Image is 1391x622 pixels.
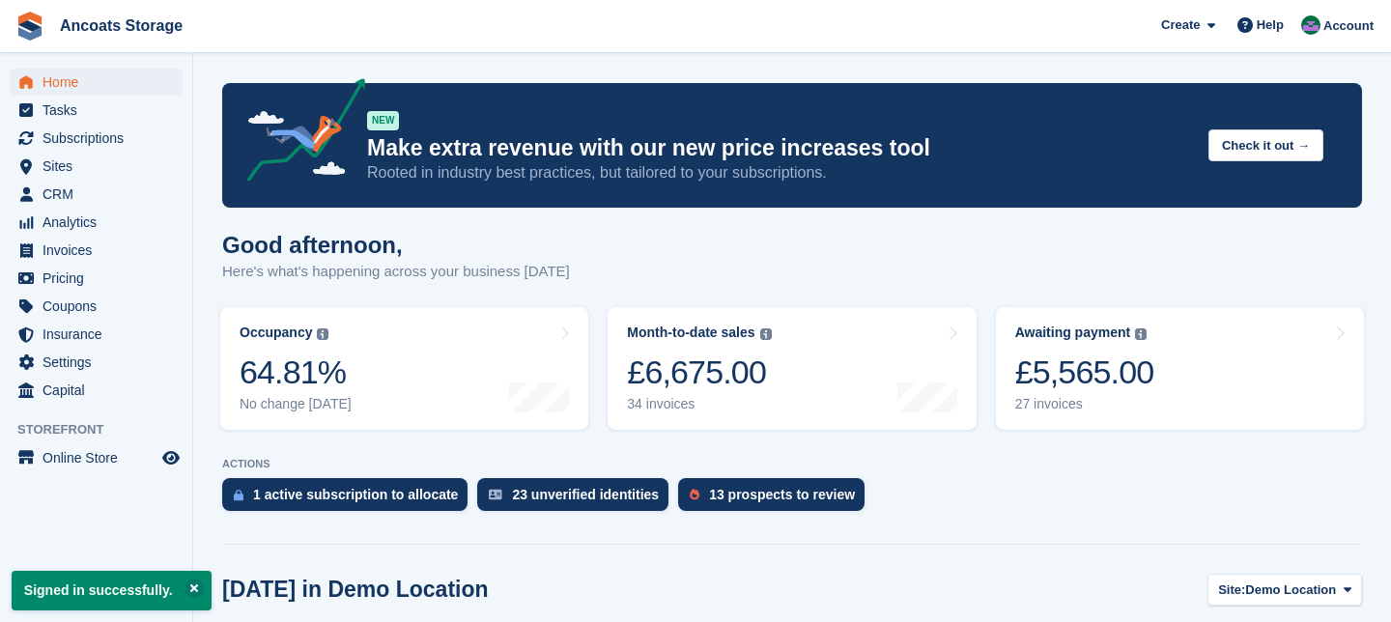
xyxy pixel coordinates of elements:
[627,353,771,392] div: £6,675.00
[10,125,183,152] a: menu
[10,209,183,236] a: menu
[17,420,192,439] span: Storefront
[222,478,477,521] a: 1 active subscription to allocate
[240,325,312,341] div: Occupancy
[43,209,158,236] span: Analytics
[367,162,1193,184] p: Rooted in industry best practices, but tailored to your subscriptions.
[43,321,158,348] span: Insurance
[627,325,754,341] div: Month-to-date sales
[222,232,570,258] h1: Good afternoon,
[43,153,158,180] span: Sites
[608,307,976,430] a: Month-to-date sales £6,675.00 34 invoices
[15,12,44,41] img: stora-icon-8386f47178a22dfd0bd8f6a31ec36ba5ce8667c1dd55bd0f319d3a0aa187defe.svg
[1015,325,1131,341] div: Awaiting payment
[159,446,183,469] a: Preview store
[222,458,1362,470] p: ACTIONS
[1257,15,1284,35] span: Help
[1207,574,1362,606] button: Site: Demo Location
[43,181,158,208] span: CRM
[1135,328,1147,340] img: icon-info-grey-7440780725fd019a000dd9b08b2336e03edf1995a4989e88bcd33f0948082b44.svg
[367,111,399,130] div: NEW
[10,237,183,264] a: menu
[10,293,183,320] a: menu
[1015,396,1154,412] div: 27 invoices
[1208,129,1323,161] button: Check it out →
[52,10,190,42] a: Ancoats Storage
[690,489,699,500] img: prospect-51fa495bee0391a8d652442698ab0144808aea92771e9ea1ae160a38d050c398.svg
[1245,580,1336,600] span: Demo Location
[10,444,183,471] a: menu
[222,261,570,283] p: Here's what's happening across your business [DATE]
[43,444,158,471] span: Online Store
[12,571,212,610] p: Signed in successfully.
[489,489,502,500] img: verify_identity-adf6edd0f0f0b5bbfe63781bf79b02c33cf7c696d77639b501bdc392416b5a36.svg
[709,487,855,502] div: 13 prospects to review
[1015,353,1154,392] div: £5,565.00
[1161,15,1200,35] span: Create
[10,69,183,96] a: menu
[1218,580,1245,600] span: Site:
[43,377,158,404] span: Capital
[10,97,183,124] a: menu
[317,328,328,340] img: icon-info-grey-7440780725fd019a000dd9b08b2336e03edf1995a4989e88bcd33f0948082b44.svg
[678,478,874,521] a: 13 prospects to review
[367,134,1193,162] p: Make extra revenue with our new price increases tool
[43,265,158,292] span: Pricing
[240,396,352,412] div: No change [DATE]
[43,69,158,96] span: Home
[43,293,158,320] span: Coupons
[10,265,183,292] a: menu
[43,97,158,124] span: Tasks
[996,307,1364,430] a: Awaiting payment £5,565.00 27 invoices
[240,353,352,392] div: 64.81%
[43,237,158,264] span: Invoices
[760,328,772,340] img: icon-info-grey-7440780725fd019a000dd9b08b2336e03edf1995a4989e88bcd33f0948082b44.svg
[220,307,588,430] a: Occupancy 64.81% No change [DATE]
[10,321,183,348] a: menu
[10,377,183,404] a: menu
[477,478,678,521] a: 23 unverified identities
[627,396,771,412] div: 34 invoices
[43,349,158,376] span: Settings
[10,181,183,208] a: menu
[222,577,489,603] h2: [DATE] in Demo Location
[231,78,366,188] img: price-adjustments-announcement-icon-8257ccfd72463d97f412b2fc003d46551f7dbcb40ab6d574587a9cd5c0d94...
[10,153,183,180] a: menu
[253,487,458,502] div: 1 active subscription to allocate
[1323,16,1374,36] span: Account
[43,125,158,152] span: Subscriptions
[234,489,243,501] img: active_subscription_to_allocate_icon-d502201f5373d7db506a760aba3b589e785aa758c864c3986d89f69b8ff3...
[10,349,183,376] a: menu
[512,487,659,502] div: 23 unverified identities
